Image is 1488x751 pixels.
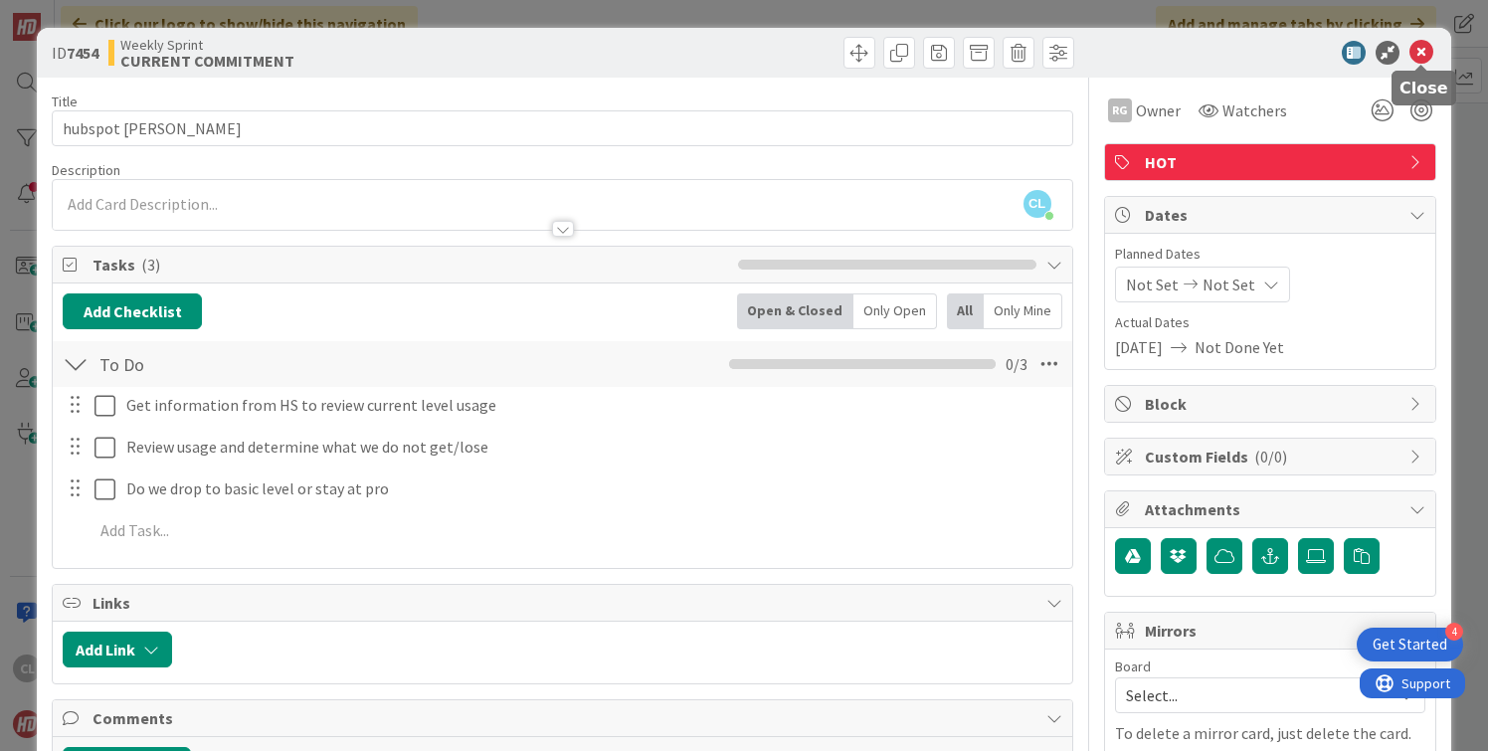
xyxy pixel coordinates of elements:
label: Title [52,93,78,110]
span: Watchers [1222,98,1287,122]
span: Mirrors [1145,619,1399,643]
input: Add Checklist... [93,346,526,382]
span: Links [93,591,1035,615]
span: Block [1145,392,1399,416]
p: Do we drop to basic level or stay at pro [126,477,1058,500]
span: Attachments [1145,497,1399,521]
div: Open & Closed [737,293,853,329]
span: 0 / 3 [1006,352,1027,376]
p: Review usage and determine what we do not get/lose [126,436,1058,459]
span: ( 0/0 ) [1254,447,1287,467]
span: HOT [1145,150,1399,174]
span: CL [1023,190,1051,218]
span: Tasks [93,253,727,277]
input: type card name here... [52,110,1072,146]
span: Comments [93,706,1035,730]
span: Owner [1136,98,1181,122]
span: Dates [1145,203,1399,227]
div: All [947,293,984,329]
span: [DATE] [1115,335,1163,359]
span: Board [1115,659,1151,673]
div: Only Mine [984,293,1062,329]
span: ID [52,41,98,65]
span: Custom Fields [1145,445,1399,469]
span: Planned Dates [1115,244,1425,265]
p: Get information from HS to review current level usage [126,394,1058,417]
b: 7454 [67,43,98,63]
span: Description [52,161,120,179]
span: Actual Dates [1115,312,1425,333]
button: Add Link [63,632,172,667]
h5: Close [1399,79,1448,97]
span: Support [42,3,91,27]
div: Get Started [1373,635,1447,655]
button: Add Checklist [63,293,202,329]
div: Only Open [853,293,937,329]
span: ( 3 ) [141,255,160,275]
div: RG [1108,98,1132,122]
span: Not Set [1203,273,1255,296]
div: Open Get Started checklist, remaining modules: 4 [1357,628,1463,661]
span: Not Done Yet [1195,335,1284,359]
div: 4 [1445,623,1463,641]
span: Select... [1126,681,1381,709]
span: Not Set [1126,273,1179,296]
b: CURRENT COMMITMENT [120,53,294,69]
span: Weekly Sprint [120,37,294,53]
